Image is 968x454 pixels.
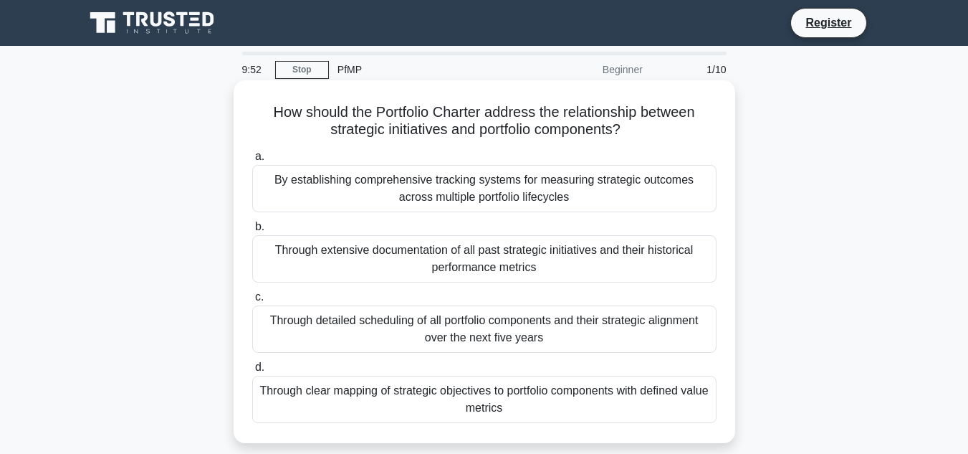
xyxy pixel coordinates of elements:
[651,55,735,84] div: 1/10
[255,150,264,162] span: a.
[255,361,264,373] span: d.
[252,165,717,212] div: By establishing comprehensive tracking systems for measuring strategic outcomes across multiple p...
[252,376,717,423] div: Through clear mapping of strategic objectives to portfolio components with defined value metrics
[275,61,329,79] a: Stop
[255,220,264,232] span: b.
[255,290,264,303] span: c.
[251,103,718,139] h5: How should the Portfolio Charter address the relationship between strategic initiatives and portf...
[252,306,717,353] div: Through detailed scheduling of all portfolio components and their strategic alignment over the ne...
[526,55,651,84] div: Beginner
[252,235,717,283] div: Through extensive documentation of all past strategic initiatives and their historical performanc...
[329,55,526,84] div: PfMP
[234,55,275,84] div: 9:52
[797,14,860,32] a: Register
